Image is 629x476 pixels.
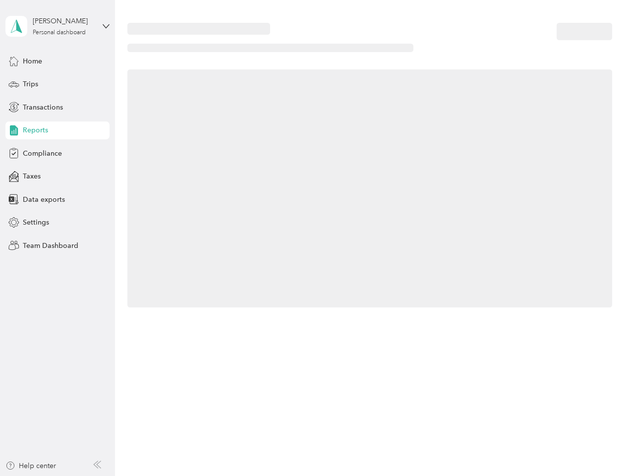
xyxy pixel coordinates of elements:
span: Data exports [23,194,65,205]
span: Team Dashboard [23,240,78,251]
button: Help center [5,461,56,471]
div: [PERSON_NAME] [33,16,95,26]
span: Reports [23,125,48,135]
div: Personal dashboard [33,30,86,36]
span: Trips [23,79,38,89]
span: Compliance [23,148,62,159]
span: Transactions [23,102,63,113]
span: Settings [23,217,49,228]
span: Home [23,56,42,66]
iframe: Everlance-gr Chat Button Frame [573,420,629,476]
span: Taxes [23,171,41,181]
